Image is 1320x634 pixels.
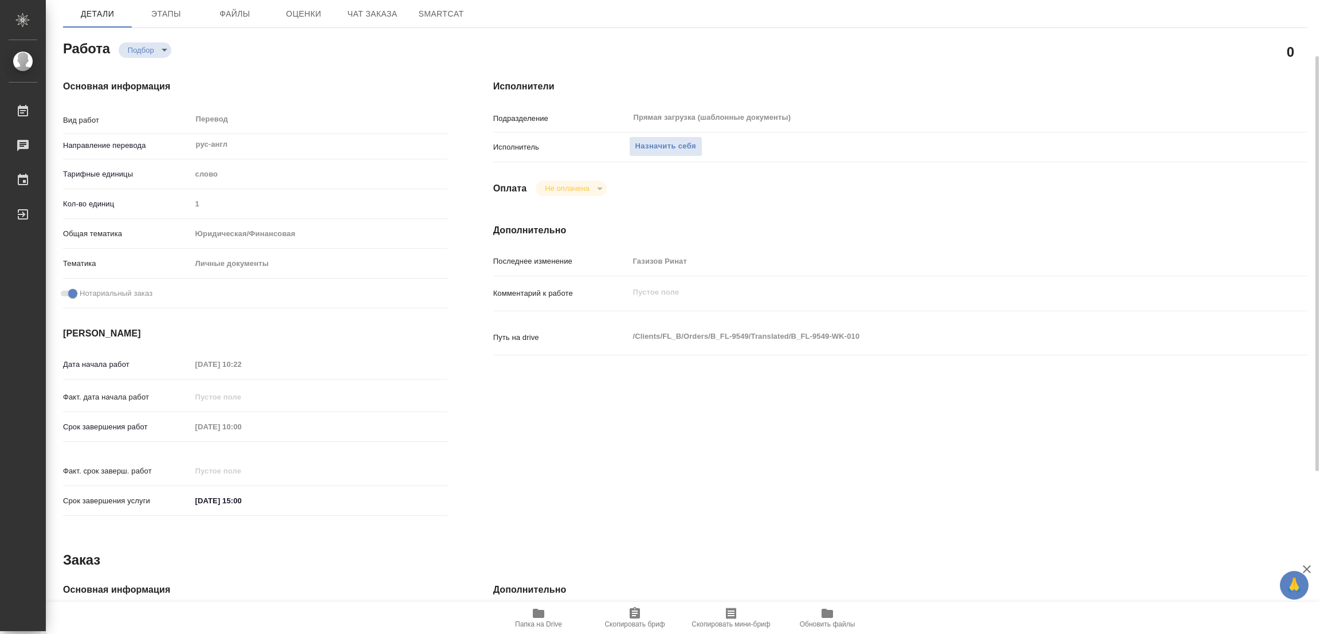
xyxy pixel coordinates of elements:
[515,620,562,628] span: Папка на Drive
[80,288,152,299] span: Нотариальный заказ
[635,140,696,153] span: Назначить себя
[629,253,1240,269] input: Пустое поле
[191,389,292,405] input: Пустое поле
[63,495,191,507] p: Срок завершения услуги
[63,228,191,240] p: Общая тематика
[63,551,100,569] h2: Заказ
[63,465,191,477] p: Факт. срок заверш. работ
[414,7,469,21] span: SmartCat
[63,327,447,341] h4: [PERSON_NAME]
[191,224,447,244] div: Юридическая/Финансовая
[63,80,447,93] h4: Основная информация
[490,602,587,634] button: Папка на Drive
[493,288,629,299] p: Комментарий к работе
[191,254,447,273] div: Личные документы
[536,181,606,196] div: Подбор
[63,258,191,269] p: Тематика
[629,136,702,156] button: Назначить себя
[1284,573,1304,597] span: 🙏
[191,165,447,184] div: слово
[493,142,629,153] p: Исполнитель
[191,195,447,212] input: Пустое поле
[63,421,191,433] p: Срок завершения работ
[191,492,292,509] input: ✎ Введи что-нибудь
[692,620,770,628] span: Скопировать мини-бриф
[493,113,629,124] p: Подразделение
[800,620,855,628] span: Обновить файлы
[1287,42,1294,61] h2: 0
[63,115,191,126] p: Вид работ
[493,224,1307,237] h4: Дополнительно
[683,602,779,634] button: Скопировать мини-бриф
[493,182,527,195] h4: Оплата
[63,169,191,180] p: Тарифные единицы
[63,37,110,58] h2: Работа
[191,463,292,479] input: Пустое поле
[191,356,292,373] input: Пустое поле
[629,327,1240,346] textarea: /Clients/FL_B/Orders/B_FL-9549/Translated/B_FL-9549-WK-010
[276,7,331,21] span: Оценки
[345,7,400,21] span: Чат заказа
[63,583,447,597] h4: Основная информация
[493,256,629,267] p: Последнее изменение
[63,392,191,403] p: Факт. дата начала работ
[124,45,158,55] button: Подбор
[70,7,125,21] span: Детали
[493,332,629,343] p: Путь на drive
[119,42,171,58] div: Подбор
[191,418,292,435] input: Пустое поле
[207,7,262,21] span: Файлы
[604,620,665,628] span: Скопировать бриф
[1280,571,1309,600] button: 🙏
[541,183,592,193] button: Не оплачена
[63,140,191,151] p: Направление перевода
[779,602,875,634] button: Обновить файлы
[63,359,191,370] p: Дата начала работ
[139,7,194,21] span: Этапы
[493,583,1307,597] h4: Дополнительно
[63,198,191,210] p: Кол-во единиц
[587,602,683,634] button: Скопировать бриф
[493,80,1307,93] h4: Исполнители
